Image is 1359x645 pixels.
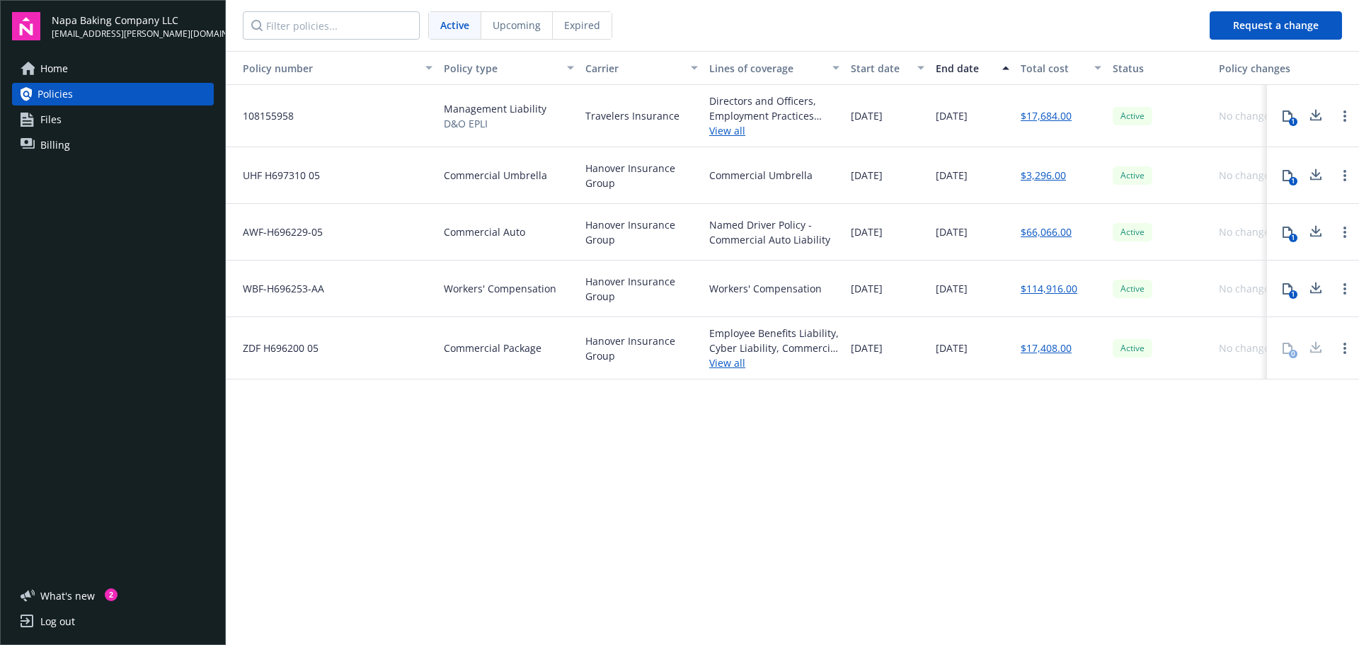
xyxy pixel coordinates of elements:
[1289,290,1297,299] div: 1
[38,83,73,105] span: Policies
[1336,280,1353,297] a: Open options
[231,61,417,76] div: Policy number
[1336,340,1353,357] a: Open options
[1107,51,1213,85] button: Status
[444,101,546,116] span: Management Liability
[709,217,839,247] div: Named Driver Policy - Commercial Auto Liability
[709,326,839,355] div: Employee Benefits Liability, Cyber Liability, Commercial Property, General Liability
[40,588,95,603] span: What ' s new
[585,108,679,123] span: Travelers Insurance
[52,28,214,40] span: [EMAIL_ADDRESS][PERSON_NAME][DOMAIN_NAME]
[444,61,558,76] div: Policy type
[580,51,704,85] button: Carrier
[1118,342,1147,355] span: Active
[231,168,320,183] span: UHF H697310 05
[585,217,698,247] span: Hanover Insurance Group
[1219,108,1275,123] div: No changes
[12,83,214,105] a: Policies
[231,224,323,239] span: AWF-H696229-05
[585,161,698,190] span: Hanover Insurance Group
[585,274,698,304] span: Hanover Insurance Group
[936,61,994,76] div: End date
[709,93,839,123] div: Directors and Officers, Employment Practices Liability
[12,108,214,131] a: Files
[1289,234,1297,242] div: 1
[243,11,420,40] input: Filter policies...
[444,116,546,131] span: D&O EPLI
[851,224,883,239] span: [DATE]
[1118,169,1147,182] span: Active
[40,108,62,131] span: Files
[851,168,883,183] span: [DATE]
[564,18,600,33] span: Expired
[1021,341,1072,355] a: $17,408.00
[105,588,117,601] div: 2
[52,12,214,40] button: Napa Baking Company LLC[EMAIL_ADDRESS][PERSON_NAME][DOMAIN_NAME]
[1118,110,1147,122] span: Active
[493,18,541,33] span: Upcoming
[851,341,883,355] span: [DATE]
[585,333,698,363] span: Hanover Insurance Group
[1021,168,1066,183] a: $3,296.00
[1273,102,1302,130] button: 1
[231,61,417,76] div: Toggle SortBy
[12,57,214,80] a: Home
[1021,61,1086,76] div: Total cost
[1213,51,1302,85] button: Policy changes
[231,341,319,355] span: ZDF H696200 05
[709,355,839,370] a: View all
[1219,61,1296,76] div: Policy changes
[12,134,214,156] a: Billing
[851,61,909,76] div: Start date
[936,281,968,296] span: [DATE]
[444,281,556,296] span: Workers' Compensation
[704,51,845,85] button: Lines of coverage
[1118,282,1147,295] span: Active
[40,610,75,633] div: Log out
[1015,51,1107,85] button: Total cost
[12,12,40,40] img: navigator-logo.svg
[936,168,968,183] span: [DATE]
[52,13,214,28] span: Napa Baking Company LLC
[936,108,968,123] span: [DATE]
[1219,168,1275,183] div: No changes
[709,61,824,76] div: Lines of coverage
[231,108,294,123] span: 108155958
[1021,108,1072,123] a: $17,684.00
[40,57,68,80] span: Home
[1113,61,1208,76] div: Status
[709,168,813,183] div: Commercial Umbrella
[1219,224,1275,239] div: No changes
[1289,118,1297,126] div: 1
[709,281,822,296] div: Workers' Compensation
[444,168,547,183] span: Commercial Umbrella
[1336,224,1353,241] a: Open options
[851,281,883,296] span: [DATE]
[1336,167,1353,184] a: Open options
[440,18,469,33] span: Active
[231,281,324,296] span: WBF-H696253-AA
[1118,226,1147,239] span: Active
[1336,108,1353,125] a: Open options
[1219,281,1275,296] div: No changes
[438,51,580,85] button: Policy type
[1210,11,1342,40] button: Request a change
[1273,218,1302,246] button: 1
[1219,341,1275,355] div: No changes
[1021,224,1072,239] a: $66,066.00
[845,51,930,85] button: Start date
[1289,177,1297,185] div: 1
[1021,281,1077,296] a: $114,916.00
[936,341,968,355] span: [DATE]
[444,341,541,355] span: Commercial Package
[444,224,525,239] span: Commercial Auto
[709,123,839,138] a: View all
[936,224,968,239] span: [DATE]
[1273,161,1302,190] button: 1
[585,61,682,76] div: Carrier
[930,51,1015,85] button: End date
[1273,275,1302,303] button: 1
[40,134,70,156] span: Billing
[12,588,117,603] button: What's new2
[851,108,883,123] span: [DATE]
